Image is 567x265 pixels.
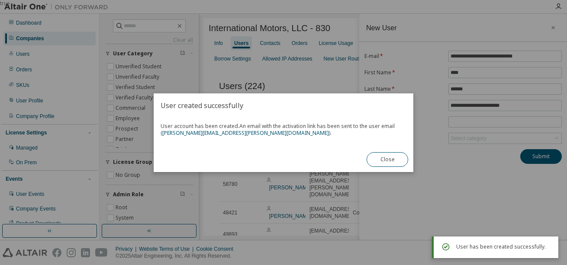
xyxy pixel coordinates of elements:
h2: User created successfully [154,93,413,118]
button: Close [367,152,408,167]
span: An email with the activation link has been sent to the user email ( ). [161,122,395,137]
div: User has been created successfully. [456,242,551,252]
span: User account has been created. [161,123,406,137]
a: [PERSON_NAME][EMAIL_ADDRESS][PERSON_NAME][DOMAIN_NAME] [162,129,329,137]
